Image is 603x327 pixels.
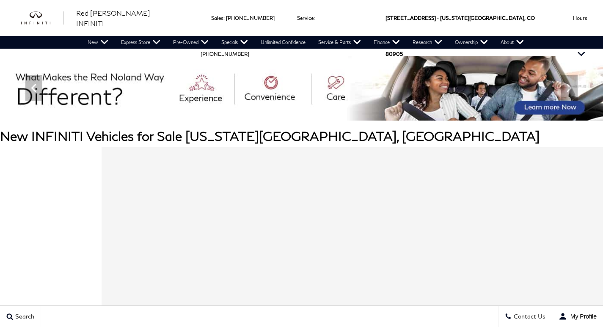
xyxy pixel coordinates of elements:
span: Sales [211,15,223,21]
a: New [81,36,115,49]
a: Service & Parts [312,36,367,49]
a: Specials [215,36,254,49]
span: Service [297,15,314,21]
a: [STREET_ADDRESS] • [US_STATE][GEOGRAPHIC_DATA], CO 80905 [385,15,535,57]
a: Red [PERSON_NAME] INFINITI [76,8,179,28]
a: Finance [367,36,406,49]
button: user-profile-menu [552,306,603,327]
nav: Main Navigation [81,36,530,49]
span: : [314,15,315,21]
a: Pre-Owned [167,36,215,49]
a: Express Store [115,36,167,49]
span: Red [PERSON_NAME] INFINITI [76,9,150,27]
span: 80905 [385,36,403,72]
span: : [223,15,225,21]
span: Search [13,313,34,320]
a: infiniti [21,11,63,25]
a: Research [406,36,449,49]
a: [PHONE_NUMBER] [201,51,249,57]
span: My Profile [567,313,597,320]
span: Contact Us [512,313,545,320]
a: Ownership [449,36,494,49]
a: [PHONE_NUMBER] [226,15,275,21]
a: About [494,36,530,49]
img: INFINITI [21,11,63,25]
a: Unlimited Confidence [254,36,312,49]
